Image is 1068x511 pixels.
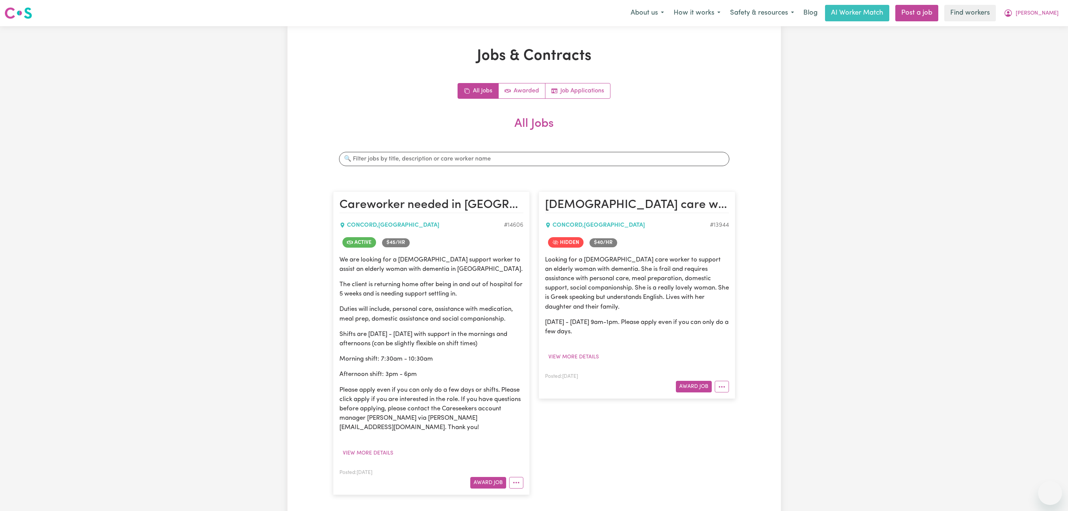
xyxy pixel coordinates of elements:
button: Safety & resources [725,5,799,21]
div: Job ID #14606 [504,221,523,230]
div: Job ID #13944 [710,221,729,230]
button: About us [626,5,669,21]
a: Active jobs [499,83,545,98]
button: More options [715,381,729,392]
a: Careseekers logo [4,4,32,22]
span: Job is active [342,237,376,248]
button: How it works [669,5,725,21]
h2: Careworker needed in Concord NSW [339,198,523,213]
span: Posted: [DATE] [339,470,372,475]
p: Please apply even if you can only do a few days or shifts. Please click apply if you are interest... [339,385,523,432]
p: Looking for a [DEMOGRAPHIC_DATA] care worker to support an elderly woman with dementia. She is fr... [545,255,729,312]
input: 🔍 Filter jobs by title, description or care worker name [339,152,729,166]
p: [DATE] - [DATE] 9am-1pm. Please apply even if you can only do a few days. [545,318,729,336]
span: [PERSON_NAME] [1016,9,1059,18]
button: View more details [339,447,397,459]
h2: Female care worker needed to support woman with dementia [545,198,729,213]
iframe: Button to launch messaging window, conversation in progress [1038,481,1062,505]
h2: All Jobs [333,117,735,143]
p: Afternoon shift: 3pm - 6pm [339,370,523,379]
div: CONCORD , [GEOGRAPHIC_DATA] [339,221,504,230]
a: Blog [799,5,822,21]
span: Job rate per hour [382,238,410,247]
span: Job rate per hour [590,238,617,247]
button: More options [509,477,523,489]
button: Award Job [676,381,712,392]
a: All jobs [458,83,499,98]
h1: Jobs & Contracts [333,47,735,65]
p: Shifts are [DATE] - [DATE] with support in the mornings and afternoons (can be slightly flexible ... [339,330,523,348]
span: Job is hidden [548,237,584,248]
a: AI Worker Match [825,5,889,21]
p: The client is returning home after being in and out of hospital for 5 weeks and is needing suppor... [339,280,523,299]
img: Careseekers logo [4,6,32,20]
button: My Account [999,5,1064,21]
button: Award Job [470,477,506,489]
a: Post a job [895,5,938,21]
a: Find workers [944,5,996,21]
div: CONCORD , [GEOGRAPHIC_DATA] [545,221,710,230]
a: Job applications [545,83,610,98]
p: Duties will include, personal care, assistance with medication, meal prep, domestic assistance an... [339,305,523,324]
p: Morning shift: 7:30am - 10:30am [339,354,523,364]
p: We are looking for a [DEMOGRAPHIC_DATA] support worker to assist an elderly woman with dementia i... [339,255,523,274]
button: View more details [545,351,602,363]
span: Posted: [DATE] [545,374,578,379]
